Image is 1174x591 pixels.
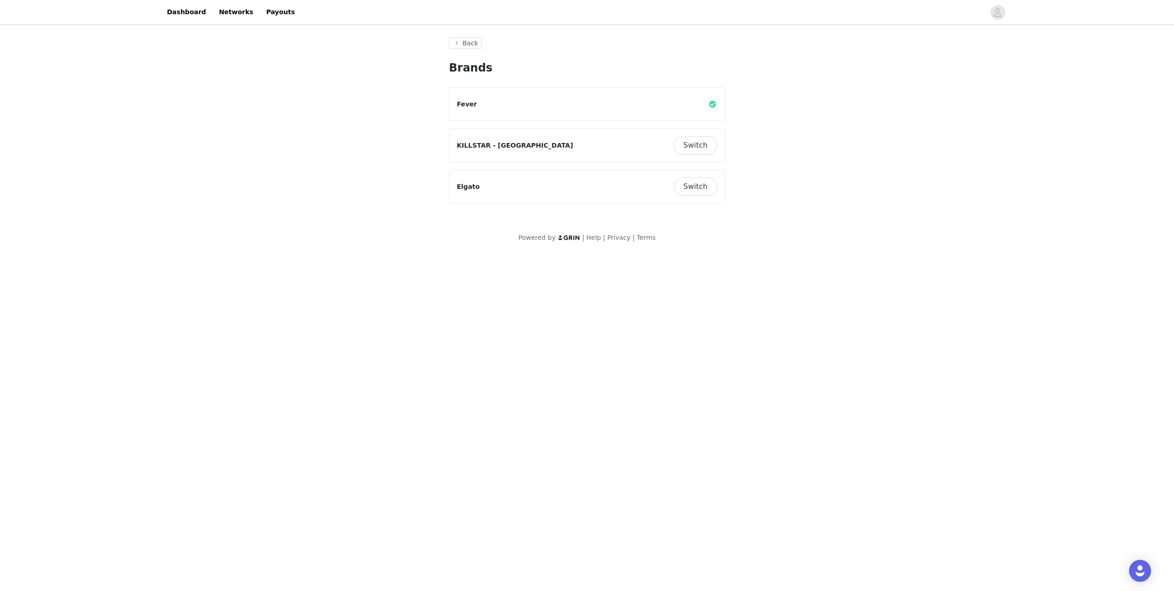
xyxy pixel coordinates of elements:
a: Privacy [607,234,631,241]
button: Switch [674,136,717,155]
a: Networks [213,2,259,22]
span: | [603,234,605,241]
img: logo [558,235,581,241]
button: Switch [674,177,717,196]
p: Fever [457,99,477,109]
h1: Brands [449,60,725,76]
button: Back [449,38,482,49]
p: KILLSTAR - [GEOGRAPHIC_DATA] [457,141,573,150]
span: | [582,234,585,241]
a: Terms [637,234,655,241]
p: Elgato [457,182,480,192]
div: avatar [993,5,1002,20]
a: Help [587,234,601,241]
a: Dashboard [161,2,211,22]
div: Open Intercom Messenger [1129,560,1151,582]
span: | [632,234,635,241]
a: Payouts [260,2,300,22]
span: Powered by [518,234,555,241]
